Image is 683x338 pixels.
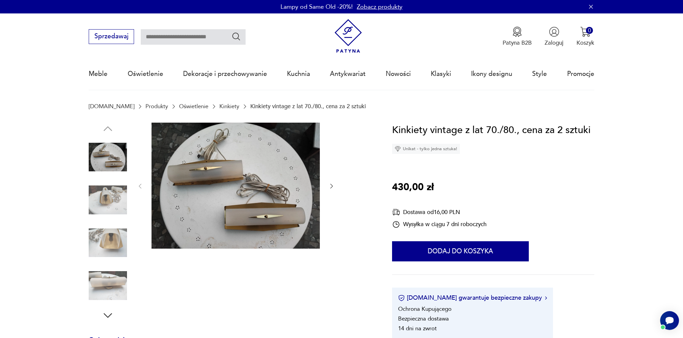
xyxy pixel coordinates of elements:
[392,241,529,261] button: Dodaj do koszyka
[231,32,241,41] button: Szukaj
[392,208,486,216] div: Dostawa od 16,00 PLN
[330,58,366,89] a: Antykwariat
[392,123,591,138] h1: Kinkiety vintage z lat 70./80., cena za 2 sztuki
[532,58,547,89] a: Style
[331,19,365,53] img: Patyna - sklep z meblami i dekoracjami vintage
[392,144,460,154] div: Unikat - tylko jedna sztuka!
[89,138,127,176] img: Zdjęcie produktu Kinkiety vintage z lat 70./80., cena za 2 sztuki
[89,29,134,44] button: Sprzedawaj
[152,123,320,249] img: Zdjęcie produktu Kinkiety vintage z lat 70./80., cena za 2 sztuki
[398,294,547,302] button: [DOMAIN_NAME] gwarantuje bezpieczne zakupy
[545,27,563,47] button: Zaloguj
[392,220,486,228] div: Wysyłka w ciągu 7 dni roboczych
[545,39,563,47] p: Zaloguj
[586,27,593,34] div: 0
[549,27,559,37] img: Ikonka użytkownika
[660,311,679,330] iframe: Smartsupp widget button
[281,3,353,11] p: Lampy od Same Old -20%!
[89,58,108,89] a: Meble
[512,27,522,37] img: Ikona medalu
[567,58,594,89] a: Promocje
[250,103,366,110] p: Kinkiety vintage z lat 70./80., cena za 2 sztuki
[386,58,411,89] a: Nowości
[89,224,127,262] img: Zdjęcie produktu Kinkiety vintage z lat 70./80., cena za 2 sztuki
[395,146,401,152] img: Ikona diamentu
[471,58,512,89] a: Ikony designu
[577,27,594,47] button: 0Koszyk
[219,103,239,110] a: Kinkiety
[580,27,591,37] img: Ikona koszyka
[89,34,134,40] a: Sprzedawaj
[357,3,402,11] a: Zobacz produkty
[398,315,449,323] li: Bezpieczna dostawa
[128,58,163,89] a: Oświetlenie
[503,27,532,47] a: Ikona medaluPatyna B2B
[398,325,437,332] li: 14 dni na zwrot
[545,296,547,300] img: Ikona strzałki w prawo
[179,103,208,110] a: Oświetlenie
[398,305,452,313] li: Ochrona Kupującego
[89,181,127,219] img: Zdjęcie produktu Kinkiety vintage z lat 70./80., cena za 2 sztuki
[503,39,532,47] p: Patyna B2B
[577,39,594,47] p: Koszyk
[503,27,532,47] button: Patyna B2B
[287,58,310,89] a: Kuchnia
[392,180,434,195] p: 430,00 zł
[145,103,168,110] a: Produkty
[89,266,127,305] img: Zdjęcie produktu Kinkiety vintage z lat 70./80., cena za 2 sztuki
[398,295,405,301] img: Ikona certyfikatu
[183,58,267,89] a: Dekoracje i przechowywanie
[431,58,451,89] a: Klasyki
[89,103,134,110] a: [DOMAIN_NAME]
[392,208,400,216] img: Ikona dostawy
